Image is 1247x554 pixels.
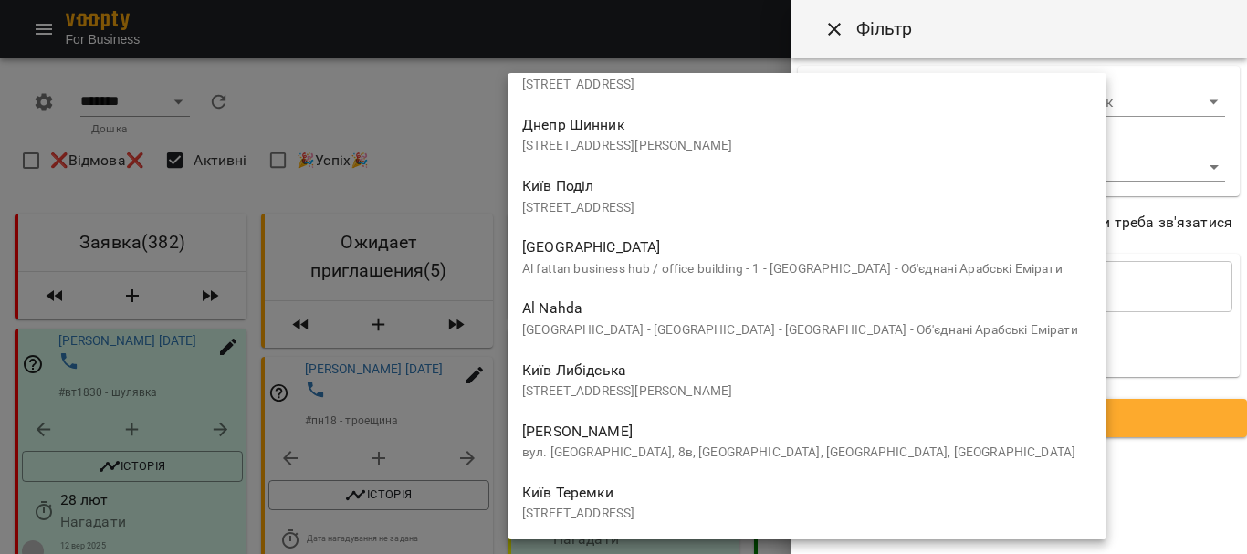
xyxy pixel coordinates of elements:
[522,505,1092,523] p: [STREET_ADDRESS]
[522,260,1092,278] p: Al fattan business hub / office building - 1 - [GEOGRAPHIC_DATA] - Об'єднані Арабські Емірати
[522,238,661,256] span: [GEOGRAPHIC_DATA]
[522,321,1092,340] p: [GEOGRAPHIC_DATA] - [GEOGRAPHIC_DATA] - [GEOGRAPHIC_DATA] - Об'єднані Арабські Емірати
[522,177,593,194] span: Київ Поділ
[522,423,633,440] span: [PERSON_NAME]
[522,444,1092,462] p: вул. [GEOGRAPHIC_DATA], 8в, [GEOGRAPHIC_DATA], [GEOGRAPHIC_DATA], [GEOGRAPHIC_DATA]
[522,361,626,379] span: Київ Либідська
[522,382,1092,401] p: [STREET_ADDRESS][PERSON_NAME]
[522,116,624,133] span: Днепр Шинник
[522,299,582,317] span: Al Nahda
[522,484,613,501] span: Київ Теремки
[522,199,1092,217] p: [STREET_ADDRESS]
[522,76,1092,94] p: [STREET_ADDRESS]
[522,137,1092,155] p: [STREET_ADDRESS][PERSON_NAME]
